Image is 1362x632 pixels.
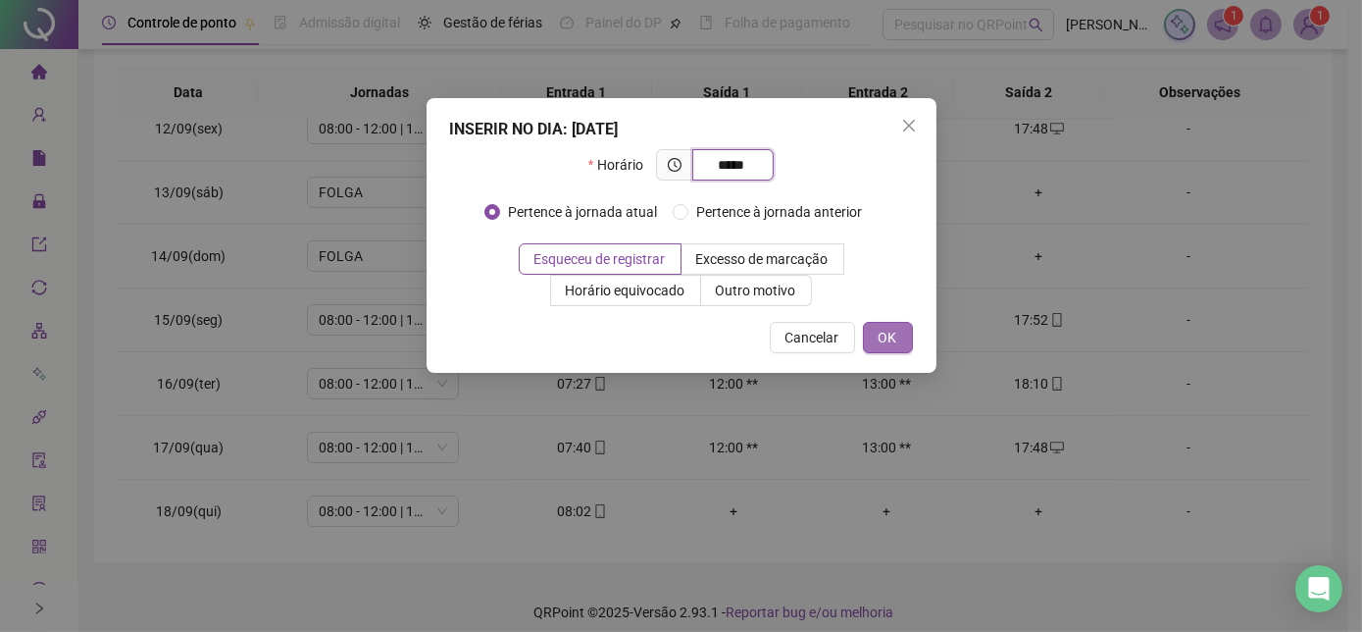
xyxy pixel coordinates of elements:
[901,118,917,133] span: close
[500,201,665,223] span: Pertence à jornada atual
[566,283,685,298] span: Horário equivocado
[879,327,897,348] span: OK
[863,322,913,353] button: OK
[588,149,656,181] label: Horário
[668,158,681,172] span: clock-circle
[785,327,839,348] span: Cancelar
[893,110,925,141] button: Close
[716,283,796,298] span: Outro motivo
[534,251,666,267] span: Esqueceu de registrar
[688,201,870,223] span: Pertence à jornada anterior
[770,322,855,353] button: Cancelar
[450,118,913,141] div: INSERIR NO DIA : [DATE]
[1295,565,1342,612] div: Open Intercom Messenger
[696,251,829,267] span: Excesso de marcação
